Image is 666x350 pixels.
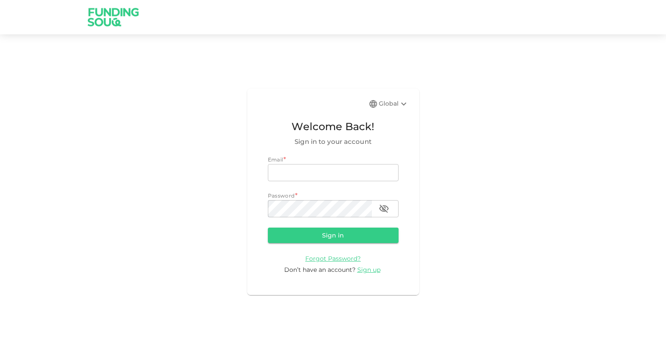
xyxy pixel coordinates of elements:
div: Global [379,99,409,109]
span: Sign up [357,266,381,274]
a: Forgot Password? [305,254,361,262]
span: Password [268,192,295,199]
span: Don’t have an account? [284,266,356,274]
input: password [268,200,372,217]
span: Email [268,156,283,163]
button: Sign in [268,228,399,243]
input: email [268,164,399,181]
span: Sign in to your account [268,137,399,147]
span: Welcome Back! [268,119,399,135]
